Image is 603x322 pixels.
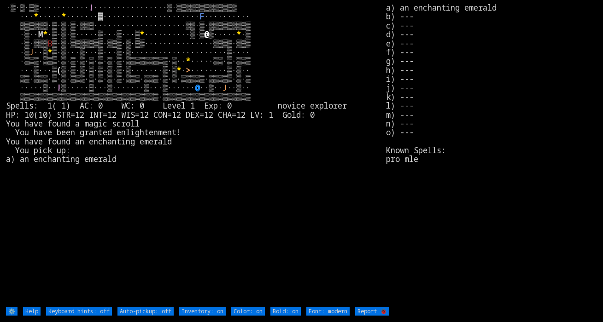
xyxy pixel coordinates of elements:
font: > [186,65,190,75]
input: Auto-pickup: off [117,307,174,316]
larn: ·▒·▒·▒▒··········· ················▒·▒▒▒▒▒▒▒▒▒▒▒▒▒ ··· ····· ·······▓····················· ······... [6,3,386,306]
input: Inventory: on [179,307,226,316]
font: B [47,38,52,49]
font: ( [57,65,61,75]
font: ! [57,82,61,93]
font: J [29,47,34,57]
input: Font: modern [306,307,350,316]
input: ⚙️ [6,307,18,316]
input: Bold: on [270,307,301,316]
font: @ [195,82,199,93]
input: Help [23,307,41,316]
font: F [199,11,204,22]
input: Report 🐞 [355,307,389,316]
input: Color: on [231,307,265,316]
font: M [38,29,43,40]
font: J [222,82,227,93]
font: ! [89,2,94,13]
input: Keyboard hints: off [46,307,112,316]
font: @ [204,29,209,40]
stats: a) an enchanting emerald b) --- c) --- d) --- e) --- f) --- g) --- h) --- i) --- j) --- k) --- l)... [386,3,597,306]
